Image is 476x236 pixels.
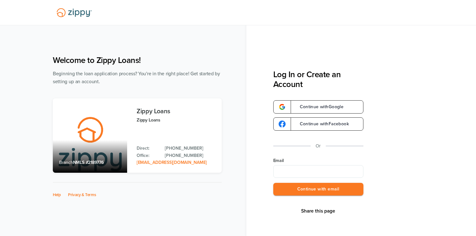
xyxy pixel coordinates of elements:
input: Email Address [273,165,363,178]
img: google-logo [279,121,286,127]
button: Share This Page [299,208,337,214]
button: Continue with email [273,183,363,196]
p: Or [316,142,321,150]
span: Beginning the loan application process? You're in the right place! Get started by setting up an a... [53,71,220,84]
label: Email [273,158,363,164]
span: Continue with Facebook [294,122,349,126]
span: NMLS #2189776 [73,160,104,165]
p: Office: [137,152,158,159]
span: Continue with Google [294,105,344,109]
a: Direct Phone: 512-975-2947 [165,145,215,152]
a: Office Phone: 512-975-2947 [165,152,215,159]
a: Help [53,192,61,197]
p: Zippy Loans [137,116,215,124]
span: Branch [59,160,73,165]
a: google-logoContinue withFacebook [273,117,363,131]
a: google-logoContinue withGoogle [273,100,363,114]
img: google-logo [279,103,286,110]
h3: Log In or Create an Account [273,70,363,89]
img: Lender Logo [53,5,96,20]
p: Direct: [137,145,158,152]
a: Email Address: zippyguide@zippymh.com [137,160,207,165]
h1: Welcome to Zippy Loans! [53,55,222,65]
a: Privacy & Terms [68,192,96,197]
h3: Zippy Loans [137,108,215,115]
